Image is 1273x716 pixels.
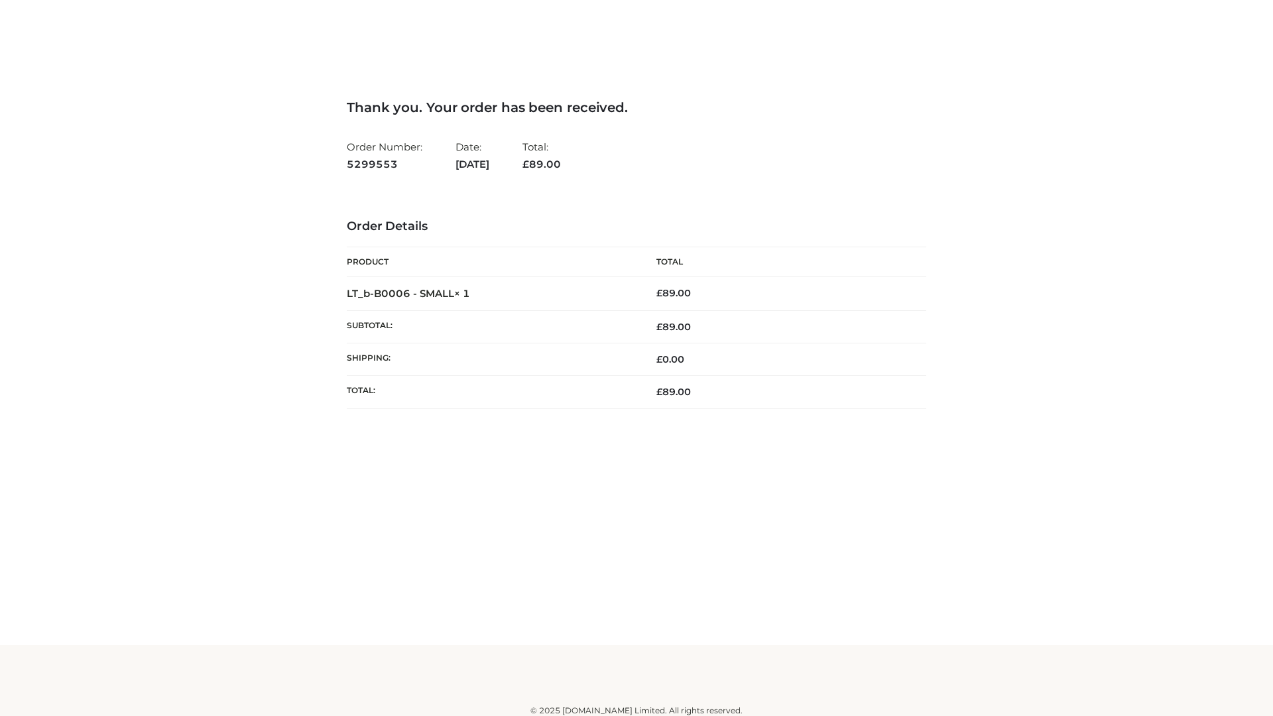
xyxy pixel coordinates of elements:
[656,287,691,299] bdi: 89.00
[522,135,561,176] li: Total:
[347,247,636,277] th: Product
[455,135,489,176] li: Date:
[522,158,529,170] span: £
[656,321,662,333] span: £
[636,247,926,277] th: Total
[347,343,636,376] th: Shipping:
[656,386,691,398] span: 89.00
[347,287,470,300] strong: LT_b-B0006 - SMALL
[347,376,636,408] th: Total:
[347,135,422,176] li: Order Number:
[455,156,489,173] strong: [DATE]
[454,287,470,300] strong: × 1
[656,353,662,365] span: £
[656,353,684,365] bdi: 0.00
[347,156,422,173] strong: 5299553
[522,158,561,170] span: 89.00
[347,99,926,115] h3: Thank you. Your order has been received.
[347,310,636,343] th: Subtotal:
[347,219,926,234] h3: Order Details
[656,321,691,333] span: 89.00
[656,287,662,299] span: £
[656,386,662,398] span: £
